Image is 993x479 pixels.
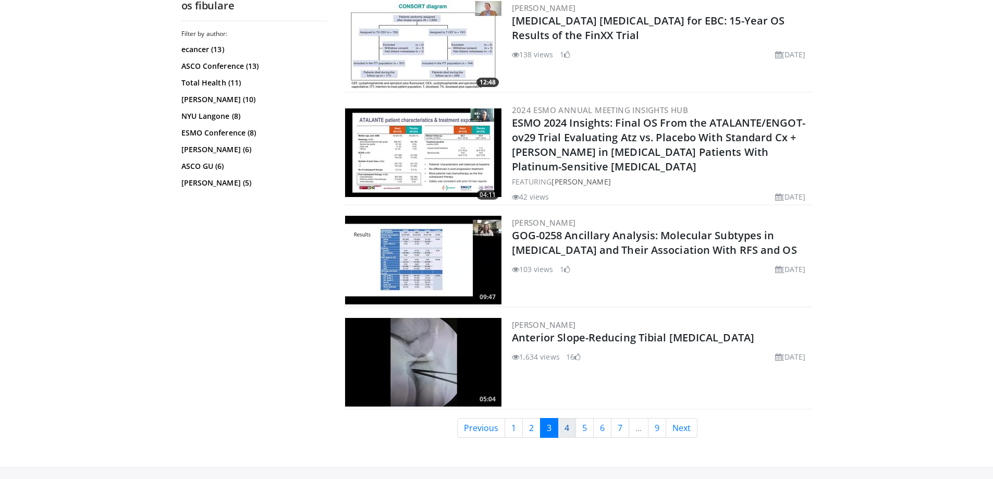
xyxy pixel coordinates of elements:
[343,418,812,438] nav: Search results pages
[775,191,806,202] li: [DATE]
[512,330,755,345] a: Anterior Slope-Reducing Tibial [MEDICAL_DATA]
[566,351,581,362] li: 16
[345,1,501,90] a: 12:48
[181,44,325,55] a: ecancer (13)
[345,216,501,304] a: 09:47
[181,111,325,121] a: NYU Langone (8)
[512,105,689,115] a: 2024 ESMO Annual Meeting Insights Hub
[575,418,594,438] a: 5
[181,128,325,138] a: ESMO Conference (8)
[540,418,558,438] a: 3
[551,177,610,187] a: [PERSON_NAME]
[476,190,499,200] span: 04:11
[476,78,499,87] span: 12:48
[648,418,666,438] a: 9
[181,94,325,105] a: [PERSON_NAME] (10)
[775,264,806,275] li: [DATE]
[558,418,576,438] a: 4
[181,144,325,155] a: [PERSON_NAME] (6)
[181,30,327,38] h3: Filter by author:
[505,418,523,438] a: 1
[181,61,325,71] a: ASCO Conference (13)
[345,108,501,197] a: 04:11
[181,161,325,171] a: ASCO GU (6)
[512,264,554,275] li: 103 views
[181,178,325,188] a: [PERSON_NAME] (5)
[512,191,549,202] li: 42 views
[512,217,576,228] a: [PERSON_NAME]
[593,418,611,438] a: 6
[666,418,697,438] a: Next
[775,49,806,60] li: [DATE]
[181,78,325,88] a: Total Health (11)
[476,395,499,404] span: 05:04
[512,14,785,42] a: [MEDICAL_DATA] [MEDICAL_DATA] for EBC: 15-Year OS Results of the FinXX Trial
[560,264,570,275] li: 1
[775,351,806,362] li: [DATE]
[512,3,576,13] a: [PERSON_NAME]
[345,318,501,407] img: d0b2a995-4eab-45cf-8d7a-b9e411617bd6.300x170_q85_crop-smart_upscale.jpg
[345,318,501,407] a: 05:04
[522,418,541,438] a: 2
[345,1,501,90] img: eb9addd8-4c5e-4c2a-b480-aaeb125cb046.300x170_q85_crop-smart_upscale.jpg
[476,292,499,302] span: 09:47
[512,49,554,60] li: 138 views
[512,176,810,187] div: FEATURING
[345,216,501,304] img: 64b3b9f3-df11-4eef-8bd8-e2bed511ada1.300x170_q85_crop-smart_upscale.jpg
[512,228,797,257] a: GOG-0258 Ancillary Analysis: Molecular Subtypes in [MEDICAL_DATA] and Their Association With RFS ...
[457,418,505,438] a: Previous
[512,116,805,174] a: ESMO 2024 Insights: Final OS From the ATALANTE/ENGOT-ov29 Trial Evaluating Atz vs. Placebo With S...
[345,108,501,197] img: f610165a-9982-4dec-a01f-9e3794311713.300x170_q85_crop-smart_upscale.jpg
[512,351,560,362] li: 1,634 views
[611,418,629,438] a: 7
[560,49,570,60] li: 1
[512,320,576,330] a: [PERSON_NAME]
